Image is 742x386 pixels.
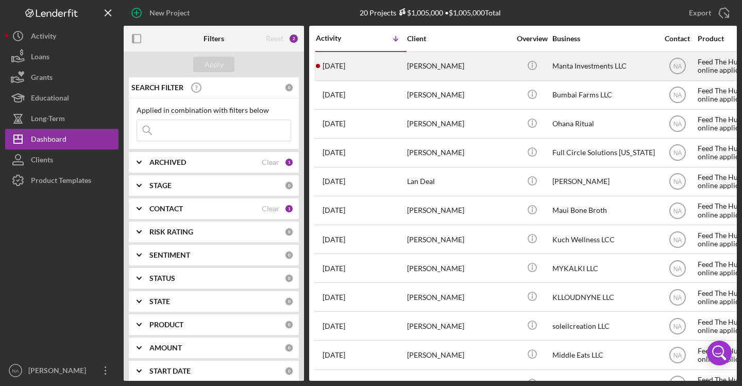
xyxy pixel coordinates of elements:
[407,168,510,195] div: Lan Deal
[31,108,65,131] div: Long-Term
[552,168,655,195] div: [PERSON_NAME]
[205,57,224,72] div: Apply
[673,121,682,128] text: NA
[552,283,655,311] div: KLLOUDNYNE LLC
[284,297,294,306] div: 0
[149,158,186,166] b: ARCHIVED
[284,343,294,353] div: 0
[284,366,294,376] div: 0
[360,8,501,17] div: 20 Projects • $1,005,000 Total
[407,341,510,368] div: [PERSON_NAME]
[552,35,655,43] div: Business
[552,312,655,340] div: soleilcreation LLC
[323,236,345,244] time: 2025-04-15 19:42
[673,265,682,272] text: NA
[689,3,711,23] div: Export
[407,53,510,80] div: [PERSON_NAME]
[673,236,682,243] text: NA
[407,81,510,109] div: [PERSON_NAME]
[149,321,183,329] b: PRODUCT
[149,228,193,236] b: RISK RATING
[193,57,234,72] button: Apply
[149,297,170,306] b: STATE
[323,264,345,273] time: 2025-03-16 00:07
[149,344,182,352] b: AMOUNT
[552,110,655,138] div: Ohana Ritual
[149,274,175,282] b: STATUS
[149,367,191,375] b: START DATE
[26,360,93,383] div: [PERSON_NAME]
[5,360,119,381] button: NA[PERSON_NAME]
[407,226,510,253] div: [PERSON_NAME]
[658,35,697,43] div: Contact
[323,62,345,70] time: 2025-09-14 16:38
[31,129,66,152] div: Dashboard
[5,170,119,191] button: Product Templates
[407,312,510,340] div: [PERSON_NAME]
[407,197,510,224] div: [PERSON_NAME]
[323,148,345,157] time: 2025-04-25 22:44
[5,88,119,108] button: Educational
[5,149,119,170] a: Clients
[323,322,345,330] time: 2025-02-06 17:11
[137,106,291,114] div: Applied in combination with filters below
[407,139,510,166] div: [PERSON_NAME]
[323,120,345,128] time: 2025-06-12 21:51
[266,35,283,43] div: Reset
[5,67,119,88] a: Grants
[673,63,682,70] text: NA
[5,26,119,46] button: Activity
[552,255,655,282] div: MYKALKI LLC
[124,3,200,23] button: New Project
[679,3,737,23] button: Export
[262,205,279,213] div: Clear
[316,34,361,42] div: Activity
[31,149,53,173] div: Clients
[284,158,294,167] div: 1
[5,108,119,129] button: Long-Term
[673,149,682,157] text: NA
[552,226,655,253] div: Kuch Wellness LCC
[204,35,224,43] b: Filters
[552,197,655,224] div: Maui Bone Broth
[673,92,682,99] text: NA
[149,205,183,213] b: CONTACT
[707,341,732,365] div: Open Intercom Messenger
[552,341,655,368] div: Middle Eats LLC
[149,3,190,23] div: New Project
[396,8,443,17] div: $1,005,000
[31,170,91,193] div: Product Templates
[284,250,294,260] div: 0
[31,26,56,49] div: Activity
[323,206,345,214] time: 2025-04-17 22:23
[513,35,551,43] div: Overview
[284,227,294,237] div: 0
[673,352,682,359] text: NA
[284,320,294,329] div: 0
[5,46,119,67] button: Loans
[289,33,299,44] div: 2
[5,129,119,149] button: Dashboard
[323,351,345,359] time: 2025-01-20 02:30
[284,274,294,283] div: 0
[552,53,655,80] div: Manta Investments LLC
[407,255,510,282] div: [PERSON_NAME]
[131,83,183,92] b: SEARCH FILTER
[284,204,294,213] div: 1
[673,178,682,186] text: NA
[673,323,682,330] text: NA
[407,283,510,311] div: [PERSON_NAME]
[552,139,655,166] div: Full Circle Solutions [US_STATE]
[284,181,294,190] div: 0
[323,293,345,301] time: 2025-02-12 22:53
[262,158,279,166] div: Clear
[407,110,510,138] div: [PERSON_NAME]
[149,251,190,259] b: SENTIMENT
[31,67,53,90] div: Grants
[673,294,682,301] text: NA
